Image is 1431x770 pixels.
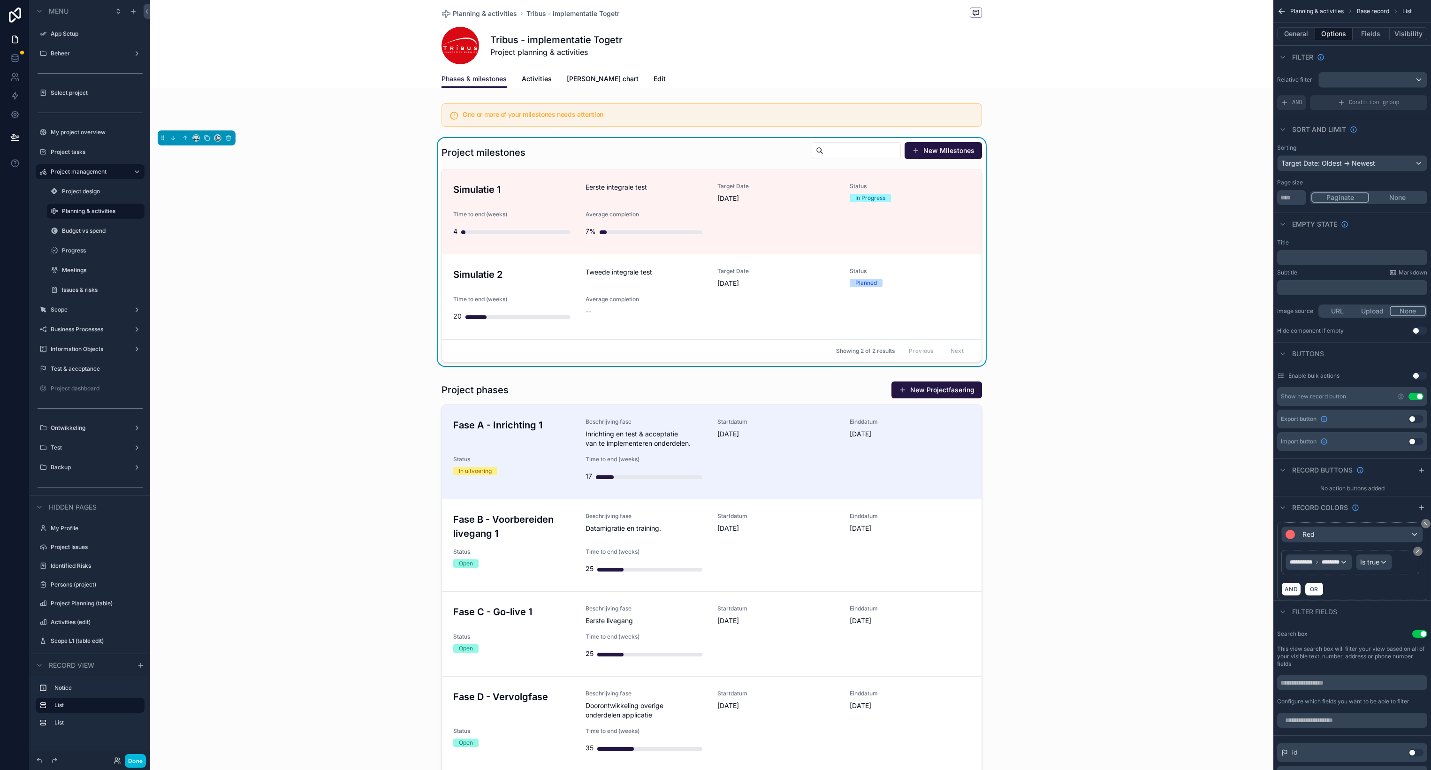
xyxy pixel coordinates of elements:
[1292,99,1302,107] span: AND
[51,306,126,313] label: Scope
[1292,220,1337,229] span: Empty state
[453,222,457,241] div: 4
[51,424,126,432] label: Ontwikkeling
[1277,630,1308,638] label: Search box
[62,267,139,274] label: Meetings
[453,296,574,303] span: Time to end (weeks)
[850,267,971,275] span: Status
[1308,586,1320,593] span: OR
[1355,306,1390,316] button: Upload
[1278,156,1427,171] div: Target Date: Oldest -> Newest
[1369,192,1426,203] button: None
[1277,76,1315,84] label: Relative filter
[717,267,838,275] span: Target Date
[441,9,517,18] a: Planning & activities
[654,70,666,89] a: Edit
[51,385,139,392] label: Project dashboard
[1281,415,1317,423] span: Export button
[905,142,982,159] button: New Milestones
[1292,607,1337,617] span: Filter fields
[62,286,139,294] a: Issues & risks
[51,365,139,373] a: Test & acceptance
[51,50,126,57] a: Beheer
[855,194,885,202] div: In Progress
[1277,698,1409,705] label: Configure which fields you want to be able to filter
[62,207,139,215] label: Planning & activities
[441,70,507,88] a: Phases & milestones
[62,247,139,254] a: Progress
[1349,99,1400,107] span: Condition group
[54,719,137,726] label: List
[453,183,574,197] h3: Simulatie 1
[1292,503,1348,512] span: Record colors
[567,70,639,89] a: [PERSON_NAME] chart
[1292,53,1313,62] span: Filter
[51,600,139,607] a: Project Planning (table)
[51,464,126,471] a: Backup
[1277,327,1344,335] div: Hide component if empty
[855,279,877,287] div: Planned
[1292,465,1353,475] span: Record buttons
[1281,526,1423,542] button: Red
[1302,530,1315,539] span: Red
[51,30,139,38] label: App Setup
[1281,582,1301,596] button: AND
[1356,554,1392,570] button: Is true
[51,525,139,532] label: My Profile
[836,347,895,355] span: Showing 2 of 2 results
[1277,144,1296,152] label: Sorting
[453,9,517,18] span: Planning & activities
[51,168,126,175] label: Project management
[125,754,146,768] button: Done
[54,684,137,692] label: Notice
[1277,307,1315,315] label: Image source
[586,296,707,303] span: Average completion
[717,194,838,203] span: [DATE]
[51,345,126,353] a: Information Objects
[62,188,139,195] label: Project design
[1390,27,1427,40] button: Visibility
[526,9,619,18] span: Tribus - implementatie Togetr
[522,74,552,84] span: Activities
[1277,250,1427,265] div: scrollable content
[490,33,623,46] h1: Tribus - implementatie Togetr
[1281,438,1317,445] span: Import button
[586,211,707,218] span: Average completion
[51,89,139,97] label: Select project
[49,661,94,670] span: Record view
[1277,269,1297,276] label: Subtitle
[1292,349,1324,358] span: Buttons
[717,183,838,190] span: Target Date
[442,169,982,254] a: Simulatie 1Eerste integrale testTarget Date[DATE]StatusIn ProgressTime to end (weeks)4Average com...
[1273,481,1431,496] div: No action buttons added
[1305,582,1324,596] button: OR
[1277,280,1427,295] div: scrollable content
[49,503,97,512] span: Hidden pages
[441,74,507,84] span: Phases & milestones
[62,227,139,235] label: Budget vs spend
[1292,125,1346,134] span: Sort And Limit
[1277,179,1303,186] label: Page size
[51,148,139,156] label: Project tasks
[54,701,137,709] label: List
[1402,8,1412,15] span: List
[51,543,139,551] label: Project Issues
[51,444,126,451] a: Test
[51,129,139,136] label: My project overview
[1277,155,1427,171] button: Target Date: Oldest -> Newest
[522,70,552,89] a: Activities
[1281,393,1346,400] div: Show new record button
[850,183,971,190] span: Status
[717,279,838,288] span: [DATE]
[51,326,126,333] label: Business Processes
